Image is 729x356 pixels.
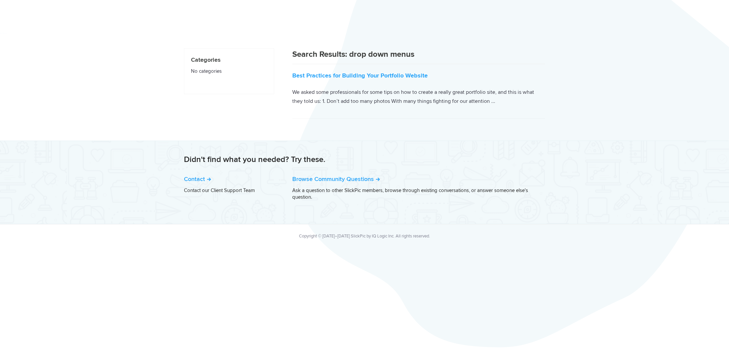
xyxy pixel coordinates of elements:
div: Copyright © [DATE]–[DATE] SlickPic by IQ Logic Inc. All rights reserved. [184,233,545,239]
a: Contact our Client Support Team [184,187,255,193]
h2: Didn't find what you needed? Try these. [184,154,545,165]
a: Contact [184,175,211,183]
a: Best Practices for Building Your Portfolio Website [292,72,428,79]
p: Ask a question to other SlickPic members, browse through existing conversations, or answer someon... [292,187,545,200]
li: No categories [191,64,267,77]
a: Velga Briška [527,207,545,211]
h1: Search Results: drop down menus [292,48,545,64]
h4: Categories [191,55,267,64]
p: We asked some professionals for some tips on how to create a really great portfolio site, and thi... [292,88,545,106]
a: Browse Community Questions [292,175,380,183]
